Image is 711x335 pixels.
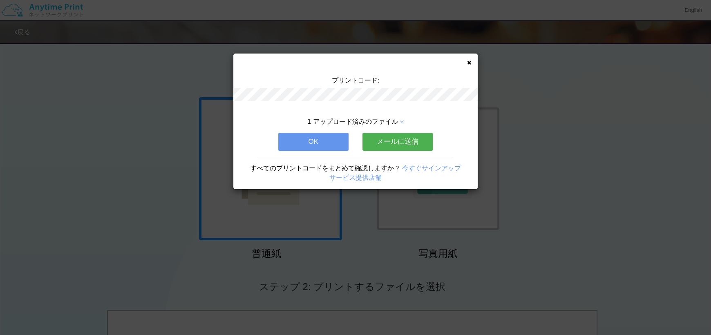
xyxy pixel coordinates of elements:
button: メールに送信 [362,133,433,151]
span: 1 アップロード済みのファイル [307,118,398,125]
a: サービス提供店舗 [329,174,382,181]
button: OK [278,133,349,151]
a: 今すぐサインアップ [402,165,461,172]
span: すべてのプリントコードをまとめて確認しますか？ [250,165,400,172]
span: プリントコード: [332,77,379,84]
